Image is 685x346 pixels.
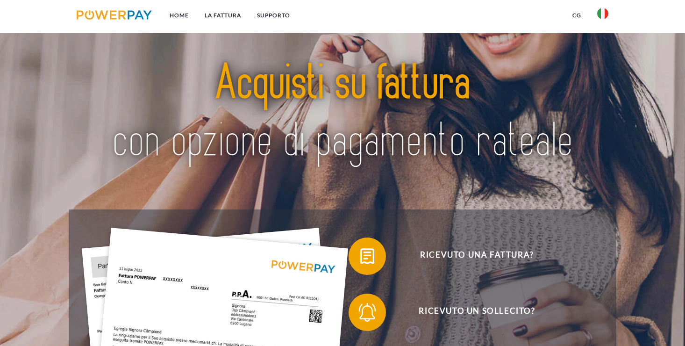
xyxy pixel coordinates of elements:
a: LA FATTURA [197,7,249,24]
img: it [597,8,608,19]
img: title-powerpay_it.svg [103,35,583,191]
img: qb_bill.svg [356,245,379,268]
span: Ricevuto un sollecito? [363,294,592,331]
span: Ricevuto una fattura? [363,238,592,275]
img: logo-powerpay.svg [77,10,152,20]
a: CG [564,7,589,24]
button: Ricevuto un sollecito? [349,294,592,331]
a: Home [162,7,197,24]
button: Ricevuto una fattura? [349,238,592,275]
a: Supporto [249,7,298,24]
img: qb_bell.svg [356,301,379,324]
